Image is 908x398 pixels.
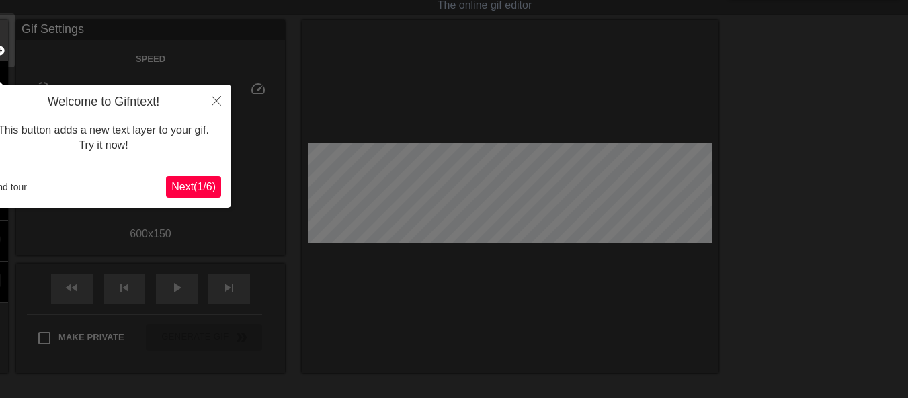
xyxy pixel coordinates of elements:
[171,181,216,192] span: Next ( 1 / 6 )
[202,85,231,116] button: Close
[166,176,221,198] button: Next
